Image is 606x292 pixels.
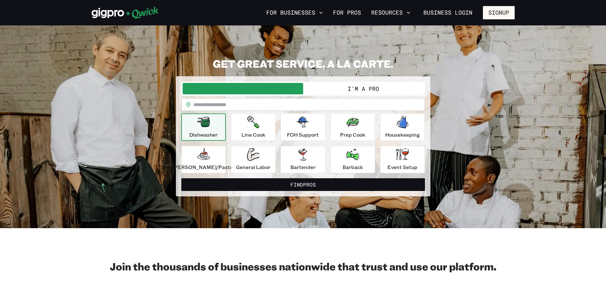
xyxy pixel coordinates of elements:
[331,146,375,173] button: Barback
[369,7,413,18] button: Resources
[181,113,226,141] button: Dishwasher
[181,146,226,173] button: [PERSON_NAME]/Pastry
[183,83,303,94] button: I'm a Business
[380,113,425,141] button: Housekeeping
[331,7,364,18] a: For Pros
[92,260,515,273] h2: Join the thousands of businesses nationwide that trust and use our platform.
[343,163,363,171] p: Barback
[281,146,325,173] button: Bartender
[387,163,417,171] p: Event Setup
[231,146,275,173] button: General Labor
[231,113,275,141] button: Line Cook
[236,163,270,171] p: General Labor
[380,146,425,173] button: Event Setup
[189,131,218,139] p: Dishwasher
[303,83,424,94] button: I'm a Pro
[241,131,265,139] p: Line Cook
[418,6,478,19] a: Business Login
[385,131,420,139] p: Housekeeping
[287,131,319,139] p: FOH Support
[290,163,316,171] p: Bartender
[340,131,365,139] p: Prep Cook
[264,7,325,18] button: For Businesses
[181,178,425,191] button: FindPros
[172,163,235,171] p: [PERSON_NAME]/Pastry
[483,6,515,19] button: Signup
[281,113,325,141] button: FOH Support
[176,57,430,70] h2: GET GREAT SERVICE, A LA CARTE.
[331,113,375,141] button: Prep Cook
